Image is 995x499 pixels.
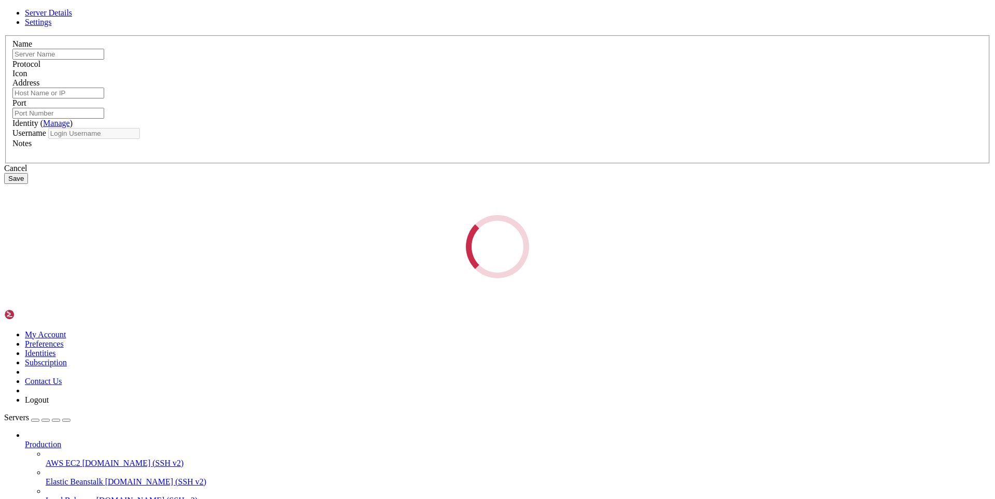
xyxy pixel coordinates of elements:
x-row: -- Keyboard-interactive authentication prompts from server: ------------------ [4,4,860,13]
x-row: -- End of keyboard-interactive prompts from server --------------------------- [4,154,860,163]
a: AWS EC2 [DOMAIN_NAME] (SSH v2) [46,459,991,468]
a: Server Details [25,8,72,17]
a: My Account [25,330,66,339]
x-row: -- End of keyboard-interactive prompts from server --------------------------- [4,83,860,92]
a: Manage [43,119,70,127]
li: AWS EC2 [DOMAIN_NAME] (SSH v2) [46,449,991,468]
div: Loading... [466,215,529,278]
a: Servers [4,413,70,422]
span: Production [25,440,61,449]
label: Identity [12,119,73,127]
div: Cancel [4,164,991,173]
li: Elastic Beanstalk [DOMAIN_NAME] (SSH v2) [46,468,991,487]
x-row: -- End of keyboard-interactive prompts from server --------------------------- [4,13,860,22]
x-row: Access denied [4,127,860,136]
x-row: -- End of keyboard-interactive prompts from server --------------------------- [4,119,860,127]
label: Username [12,129,46,137]
x-row: Access denied [4,22,860,31]
x-row: -- Keyboard-interactive authentication prompts from server: ------------------ [4,31,860,39]
x-row: | Password: [4,145,860,154]
label: Name [12,39,32,48]
x-row: -- Keyboard-interactive authentication prompts from server: ------------------ [4,172,860,180]
span: AWS EC2 [46,459,80,467]
span: [DOMAIN_NAME] (SSH v2) [105,477,207,486]
input: Server Name [12,49,104,60]
span: ( ) [40,119,73,127]
a: Production [25,440,991,449]
label: Notes [12,139,32,148]
input: Host Name or IP [12,88,104,98]
input: Port Number [12,108,104,119]
a: Subscription [25,358,67,367]
x-row: Access denied [4,92,860,101]
a: Settings [25,18,52,26]
a: Contact Us [25,377,62,386]
span: Elastic Beanstalk [46,477,103,486]
div: (11, 20) [52,180,56,189]
x-row: | Password: [4,110,860,119]
span: [DOMAIN_NAME] (SSH v2) [82,459,184,467]
span: Servers [4,413,29,422]
button: Save [4,173,28,184]
img: Shellngn [4,309,64,320]
x-row: | Password: [4,39,860,48]
a: Elastic Beanstalk [DOMAIN_NAME] (SSH v2) [46,477,991,487]
a: Identities [25,349,56,358]
x-row: Access denied [4,57,860,66]
x-row: -- Keyboard-interactive authentication prompts from server: ------------------ [4,66,860,75]
label: Protocol [12,60,40,68]
input: Login Username [48,128,140,139]
x-row: Access denied [4,163,860,172]
a: Logout [25,395,49,404]
label: Port [12,98,26,107]
x-row: -- End of keyboard-interactive prompts from server --------------------------- [4,48,860,57]
a: Preferences [25,339,64,348]
x-row: | Password: [4,75,860,83]
x-row: | Password: [4,180,860,189]
x-row: -- Keyboard-interactive authentication prompts from server: ------------------ [4,101,860,110]
label: Icon [12,69,27,78]
label: Address [12,78,39,87]
x-row: -- Keyboard-interactive authentication prompts from server: ------------------ [4,136,860,145]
